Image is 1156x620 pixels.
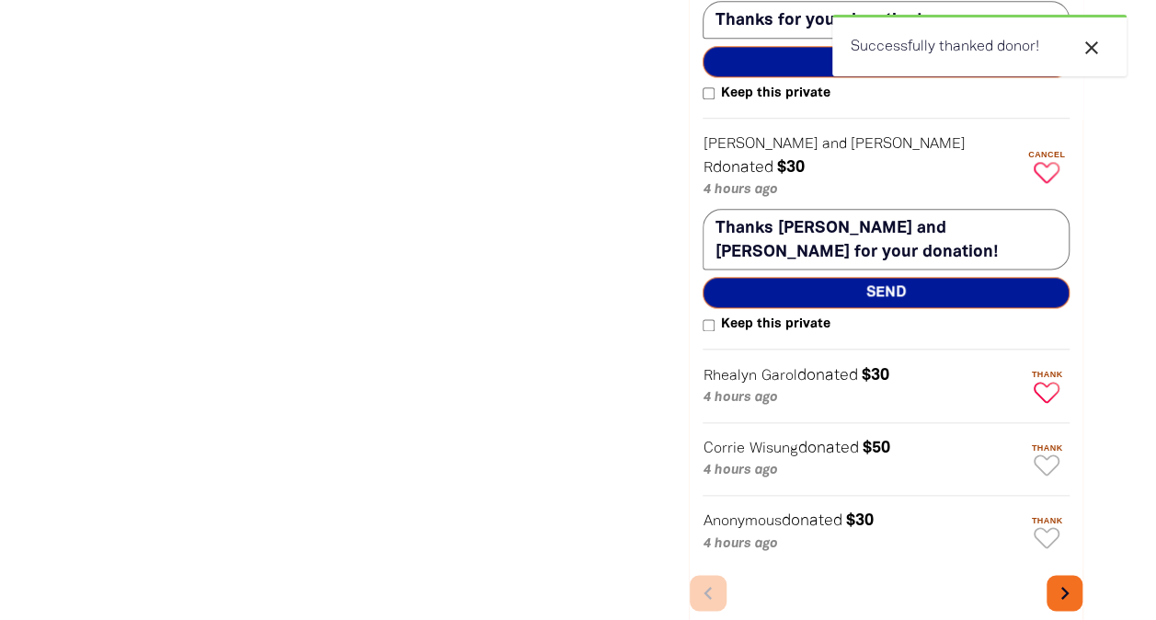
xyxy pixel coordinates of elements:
p: 4 hours ago [703,534,1020,556]
label: Keep this private [703,83,830,105]
button: close [1075,36,1108,60]
span: donated [712,160,773,175]
span: Thank [1024,516,1070,525]
p: 4 hours ago [703,179,1020,201]
input: Keep this private [703,319,715,331]
button: Next page [1047,575,1082,612]
em: Rhealyn [703,370,756,383]
span: Keep this private [715,83,830,105]
button: Thank [1024,436,1070,483]
p: 4 hours ago [703,460,1020,482]
textarea: Thanks [PERSON_NAME] and [PERSON_NAME] for your donation! [703,209,1070,270]
em: R [703,162,712,175]
input: Keep this private [703,87,715,99]
i: close [1081,37,1103,59]
em: $30 [776,160,804,175]
button: Cancel [1024,143,1070,189]
span: donated [796,368,857,383]
div: Successfully thanked donor! [832,15,1127,76]
span: donated [797,441,858,455]
span: Cancel [1024,150,1070,159]
label: Keep this private [703,314,830,336]
em: $50 [862,441,889,455]
em: Garol [761,370,796,383]
button: Send [703,46,1070,77]
em: Corrie [703,442,744,455]
span: Thank [1024,443,1070,453]
span: donated [781,513,841,528]
em: Anonymous [703,515,781,528]
span: Keep this private [715,314,830,336]
i: chevron_right [1052,580,1078,606]
em: $30 [845,513,873,528]
em: Wisung [749,442,797,455]
em: [PERSON_NAME] and [PERSON_NAME] [703,138,965,151]
button: Thank [1024,362,1070,409]
em: $30 [861,368,888,383]
p: 4 hours ago [703,387,1020,409]
button: Send [703,277,1070,308]
textarea: Thanks for your donation! [703,1,1070,39]
button: Thank [1024,509,1070,556]
span: Thank [1024,370,1070,379]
